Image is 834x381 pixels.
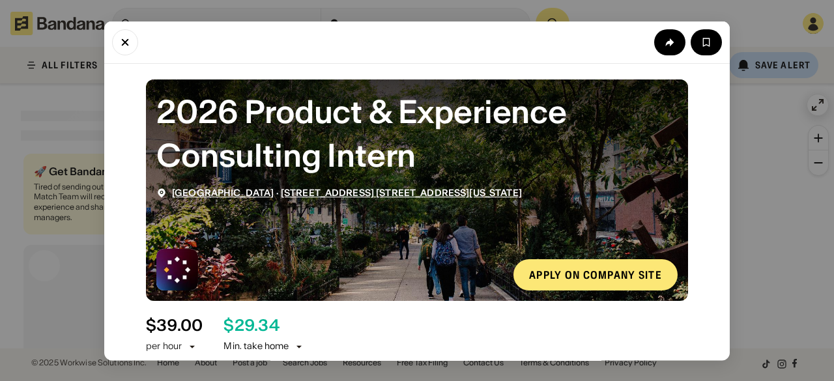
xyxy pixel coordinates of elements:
div: $ 39.00 [146,316,203,335]
div: 2026 Product & Experience Consulting Intern [156,89,678,176]
div: $ 29.34 [223,316,279,335]
div: Min. take home [223,340,304,353]
div: per hour [146,340,182,353]
a: Apply on company site [513,259,678,290]
a: [GEOGRAPHIC_DATA] [172,186,274,198]
div: · [172,187,522,198]
img: West Monroe logo [156,248,198,290]
button: Close [112,29,138,55]
a: [STREET_ADDRESS] [STREET_ADDRESS][US_STATE] [281,186,522,198]
div: Apply on company site [529,269,662,279]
